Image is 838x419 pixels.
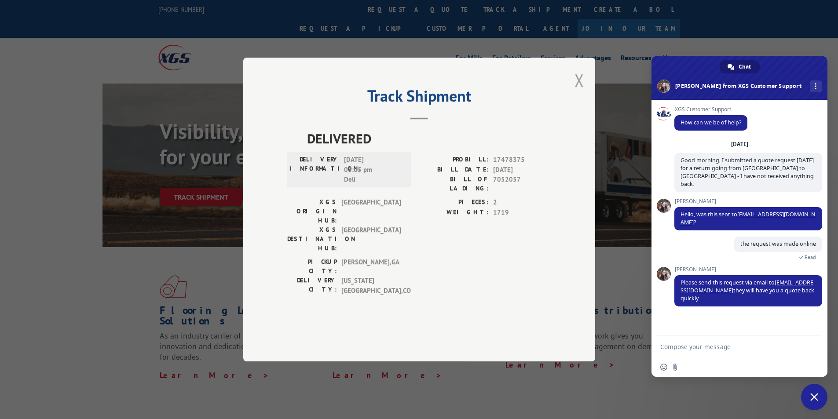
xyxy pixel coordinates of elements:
[344,155,403,185] span: [DATE] 03:05 pm Deli
[341,225,401,253] span: [GEOGRAPHIC_DATA]
[493,175,551,193] span: 7052057
[681,119,741,126] span: How can we be of help?
[681,211,816,226] a: [EMAIL_ADDRESS][DOMAIN_NAME]
[493,165,551,175] span: [DATE]
[740,240,816,248] span: the request was made online
[801,384,827,410] div: Close chat
[674,266,822,273] span: [PERSON_NAME]
[341,276,401,295] span: [US_STATE][GEOGRAPHIC_DATA] , CO
[739,60,751,73] span: Chat
[810,80,822,92] div: More channels
[419,165,489,175] label: BILL DATE:
[660,343,799,351] textarea: Compose your message...
[681,157,814,188] span: Good morning, I submitted a quote request [DATE] for a return going from [GEOGRAPHIC_DATA] to [GE...
[672,364,679,371] span: Send a file
[674,106,747,113] span: XGS Customer Support
[731,142,748,147] div: [DATE]
[419,155,489,165] label: PROBILL:
[419,175,489,193] label: BILL OF LADING:
[681,279,814,302] span: Please send this request via email to they will have you a quote back quickly
[287,276,337,295] label: DELIVERY CITY:
[307,128,551,148] span: DELIVERED
[341,197,401,225] span: [GEOGRAPHIC_DATA]
[287,90,551,106] h2: Track Shipment
[287,225,337,253] label: XGS DESTINATION HUB:
[805,254,816,260] span: Read
[674,198,822,204] span: [PERSON_NAME]
[419,208,489,218] label: WEIGHT:
[681,211,816,226] span: Hello, was this sent to ?
[720,60,760,73] div: Chat
[681,279,813,294] a: [EMAIL_ADDRESS][DOMAIN_NAME]
[287,257,337,276] label: PICKUP CITY:
[419,197,489,208] label: PIECES:
[493,208,551,218] span: 1719
[341,257,401,276] span: [PERSON_NAME] , GA
[290,155,340,185] label: DELIVERY INFORMATION:
[660,364,667,371] span: Insert an emoji
[493,155,551,165] span: 17478375
[575,69,584,92] button: Close modal
[493,197,551,208] span: 2
[287,197,337,225] label: XGS ORIGIN HUB:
